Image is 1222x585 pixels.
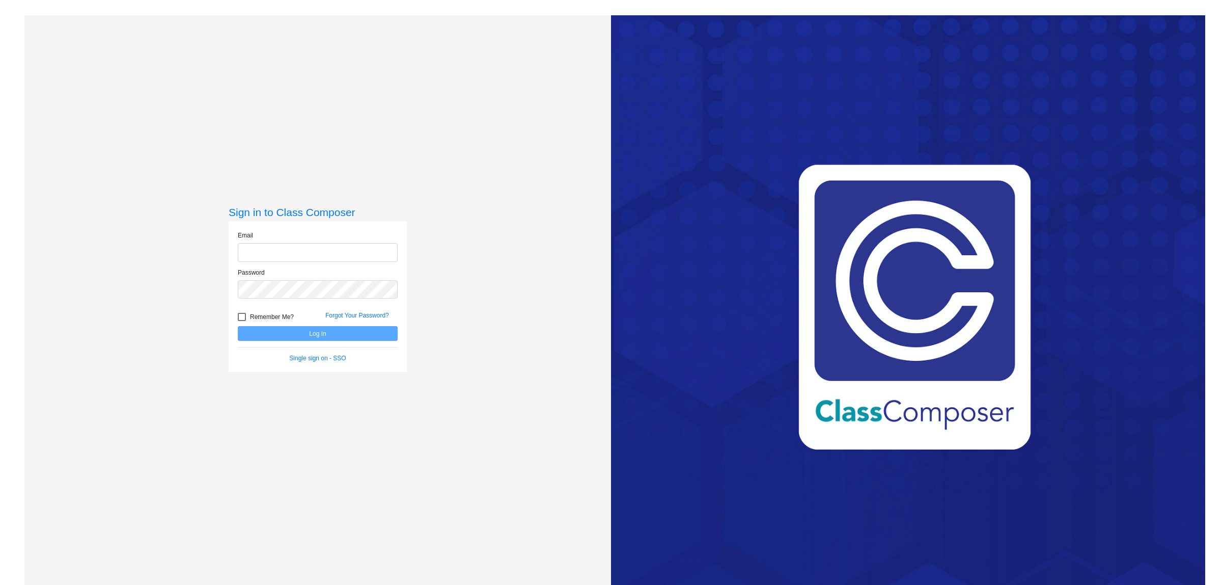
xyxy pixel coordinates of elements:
[250,311,294,323] span: Remember Me?
[289,355,346,362] a: Single sign on - SSO
[325,312,389,319] a: Forgot Your Password?
[238,268,265,277] label: Password
[238,231,253,240] label: Email
[238,326,398,341] button: Log In
[229,206,407,219] h3: Sign in to Class Composer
